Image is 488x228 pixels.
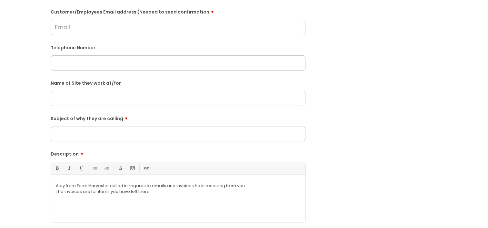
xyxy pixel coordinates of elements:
[56,183,300,189] p: Ajay from Farm Harvester called in regards to emails and invoices he is receiving from you.
[142,164,150,172] a: Link
[65,164,73,172] a: Italic (Ctrl-I)
[51,7,305,15] label: Customer/Employees Email address (Needed to send confirmation
[51,20,305,35] input: Email
[51,44,305,51] label: Telephone Number
[51,149,305,157] label: Description
[53,164,61,172] a: Bold (Ctrl-B)
[128,164,136,172] a: Back Color
[51,114,305,121] label: Subject of why they are calling
[51,79,305,86] label: Name of Site they work at/for
[56,189,300,195] p: The invoices are for items you have left there.
[103,164,111,172] a: 1. Ordered List (Ctrl-Shift-8)
[91,164,99,172] a: • Unordered List (Ctrl-Shift-7)
[77,164,85,172] a: Underline(Ctrl-U)
[116,164,124,172] a: Font Color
